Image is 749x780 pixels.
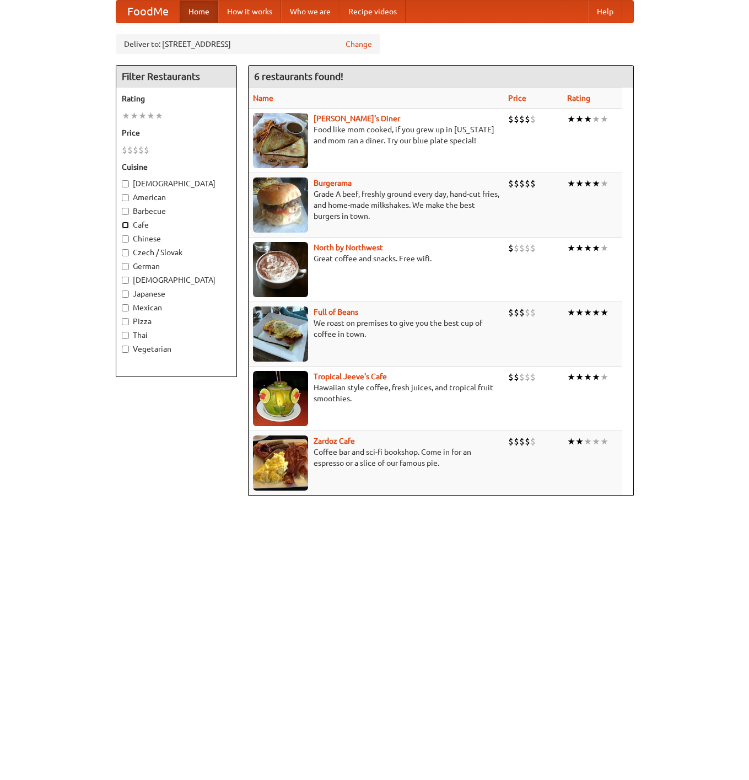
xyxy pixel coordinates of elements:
[122,233,231,244] label: Chinese
[122,127,231,138] h5: Price
[508,242,514,254] li: $
[346,39,372,50] a: Change
[144,144,149,156] li: $
[314,372,387,381] a: Tropical Jeeve's Cafe
[514,242,519,254] li: $
[253,306,308,362] img: beans.jpg
[600,113,608,125] li: ★
[584,113,592,125] li: ★
[122,346,129,353] input: Vegetarian
[314,114,400,123] a: [PERSON_NAME]'s Diner
[519,242,525,254] li: $
[122,302,231,313] label: Mexican
[519,371,525,383] li: $
[130,110,138,122] li: ★
[508,113,514,125] li: $
[575,371,584,383] li: ★
[584,242,592,254] li: ★
[116,34,380,54] div: Deliver to: [STREET_ADDRESS]
[253,447,499,469] p: Coffee bar and sci-fi bookshop. Come in for an espresso or a slice of our famous pie.
[218,1,281,23] a: How it works
[122,192,231,203] label: American
[138,110,147,122] li: ★
[592,242,600,254] li: ★
[314,243,383,252] a: North by Northwest
[253,371,308,426] img: jeeves.jpg
[122,343,231,354] label: Vegetarian
[567,306,575,319] li: ★
[575,306,584,319] li: ★
[592,177,600,190] li: ★
[138,144,144,156] li: $
[314,179,352,187] b: Burgerama
[508,94,526,103] a: Price
[530,306,536,319] li: $
[592,435,600,448] li: ★
[592,371,600,383] li: ★
[314,437,355,445] b: Zardoz Cafe
[122,277,129,284] input: [DEMOGRAPHIC_DATA]
[122,144,127,156] li: $
[116,66,236,88] h4: Filter Restaurants
[519,306,525,319] li: $
[147,110,155,122] li: ★
[122,219,231,230] label: Cafe
[508,435,514,448] li: $
[575,113,584,125] li: ★
[133,144,138,156] li: $
[122,206,231,217] label: Barbecue
[584,371,592,383] li: ★
[122,291,129,298] input: Japanese
[592,306,600,319] li: ★
[514,435,519,448] li: $
[508,306,514,319] li: $
[525,306,530,319] li: $
[567,435,575,448] li: ★
[155,110,163,122] li: ★
[122,178,231,189] label: [DEMOGRAPHIC_DATA]
[253,124,499,146] p: Food like mom cooked, if you grew up in [US_STATE] and mom ran a diner. Try our blue plate special!
[253,253,499,264] p: Great coffee and snacks. Free wifi.
[588,1,622,23] a: Help
[122,247,231,258] label: Czech / Slovak
[567,113,575,125] li: ★
[575,177,584,190] li: ★
[575,242,584,254] li: ★
[567,94,590,103] a: Rating
[122,235,129,243] input: Chinese
[122,162,231,173] h5: Cuisine
[525,371,530,383] li: $
[253,94,273,103] a: Name
[253,189,499,222] p: Grade A beef, freshly ground every day, hand-cut fries, and home-made milkshakes. We make the bes...
[514,113,519,125] li: $
[122,263,129,270] input: German
[340,1,406,23] a: Recipe videos
[122,318,129,325] input: Pizza
[600,242,608,254] li: ★
[600,435,608,448] li: ★
[519,435,525,448] li: $
[253,177,308,233] img: burgerama.jpg
[530,371,536,383] li: $
[314,308,358,316] a: Full of Beans
[575,435,584,448] li: ★
[122,194,129,201] input: American
[567,177,575,190] li: ★
[180,1,218,23] a: Home
[600,177,608,190] li: ★
[567,242,575,254] li: ★
[253,242,308,297] img: north.jpg
[519,113,525,125] li: $
[525,177,530,190] li: $
[253,435,308,491] img: zardoz.jpg
[508,177,514,190] li: $
[530,177,536,190] li: $
[122,208,129,215] input: Barbecue
[122,93,231,104] h5: Rating
[254,71,343,82] ng-pluralize: 6 restaurants found!
[519,177,525,190] li: $
[514,177,519,190] li: $
[253,318,499,340] p: We roast on premises to give you the best cup of coffee in town.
